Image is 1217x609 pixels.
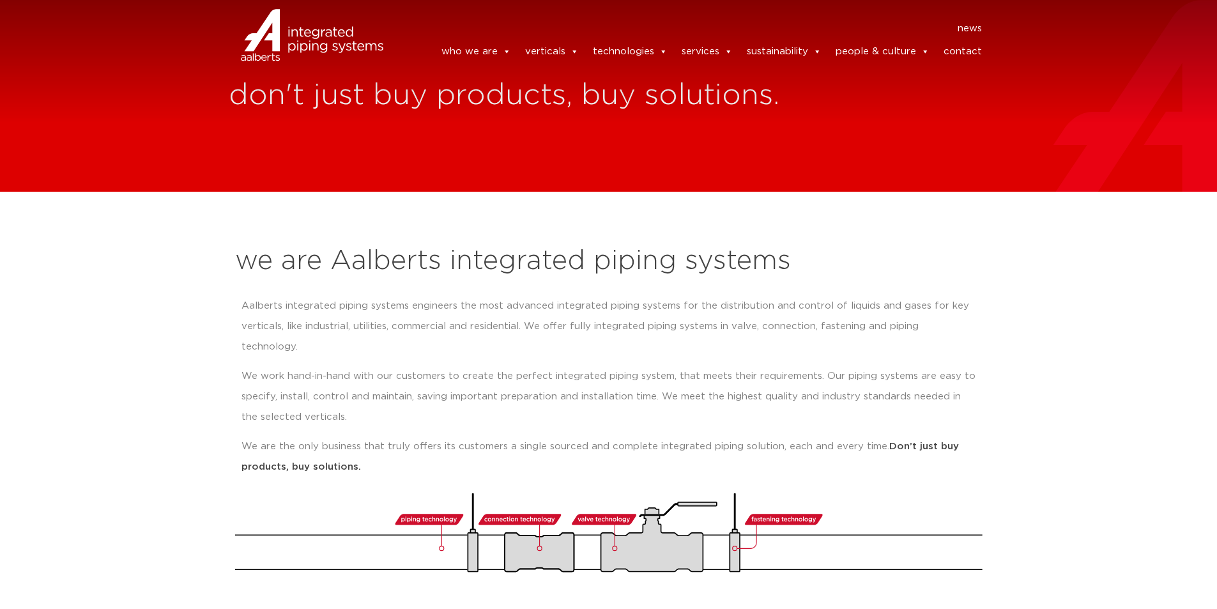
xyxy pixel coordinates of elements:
a: verticals [525,39,579,65]
a: people & culture [836,39,930,65]
a: sustainability [747,39,822,65]
p: Aalberts integrated piping systems engineers the most advanced integrated piping systems for the ... [241,296,976,357]
h2: we are Aalberts integrated piping systems [235,246,983,277]
a: who we are [441,39,511,65]
a: news [958,19,982,39]
p: We work hand-in-hand with our customers to create the perfect integrated piping system, that meet... [241,366,976,428]
nav: Menu [402,19,983,39]
a: services [682,39,733,65]
a: technologies [593,39,668,65]
p: We are the only business that truly offers its customers a single sourced and complete integrated... [241,436,976,477]
a: contact [944,39,982,65]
